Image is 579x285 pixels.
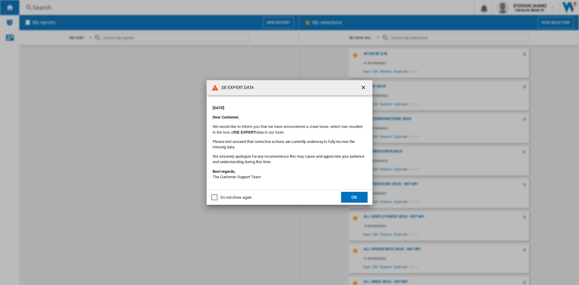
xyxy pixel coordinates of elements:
p: Please rest assured that corrective actions are currently underway to fully recover the missing d... [213,139,366,150]
p: The Customer Support Team [213,169,366,180]
strong: Best regards, [213,169,236,174]
md-dialog: DE EXPERT ... [207,80,372,205]
ng-md-icon: getI18NText('BUTTONS.CLOSE_DIALOG') [360,84,368,92]
strong: [DATE] [213,106,224,110]
p: We sincerely apologize for any inconvenience this may cause and appreciate your patience and unde... [213,154,366,165]
button: getI18NText('BUTTONS.CLOSE_DIALOG') [358,82,370,94]
button: OK [341,192,368,203]
div: Do not show again [220,195,252,200]
font: We would like to inform you that we have encountered a crawl issue, which has resulted in the los... [213,124,362,134]
md-checkbox: Do not show again [211,195,252,200]
strong: Dear Customer, [213,115,239,119]
h4: DE EXPERT DATA [219,85,254,91]
font: data in our tools. [256,130,284,135]
b: DE EXPERT [234,130,256,135]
